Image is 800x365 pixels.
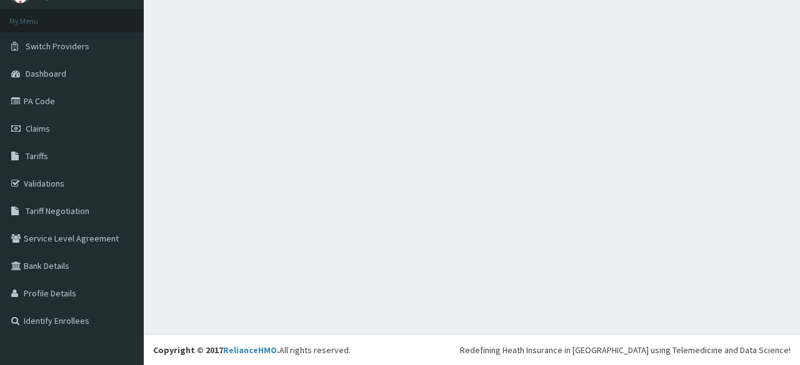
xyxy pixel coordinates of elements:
div: Redefining Heath Insurance in [GEOGRAPHIC_DATA] using Telemedicine and Data Science! [460,344,791,356]
strong: Copyright © 2017 . [153,344,279,356]
span: Claims [26,123,50,134]
a: RelianceHMO [223,344,277,356]
span: Switch Providers [26,41,89,52]
span: Tariff Negotiation [26,205,89,217]
span: Tariffs [26,150,48,162]
span: Dashboard [26,68,66,79]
